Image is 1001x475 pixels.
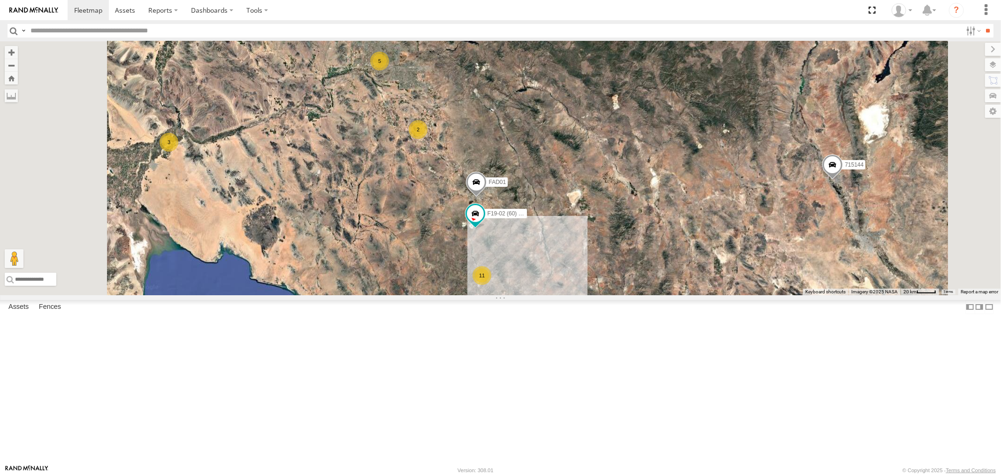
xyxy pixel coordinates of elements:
[985,105,1001,118] label: Map Settings
[4,300,33,314] label: Assets
[5,59,18,72] button: Zoom out
[5,89,18,102] label: Measure
[34,300,66,314] label: Fences
[20,24,27,38] label: Search Query
[370,52,389,70] div: 5
[409,120,428,139] div: 2
[458,467,493,473] div: Version: 308.01
[851,289,898,294] span: Imagery ©2025 NASA
[160,133,178,152] div: 3
[5,249,23,268] button: Drag Pegman onto the map to open Street View
[805,289,846,295] button: Keyboard shortcuts
[903,289,917,294] span: 20 km
[5,46,18,59] button: Zoom in
[961,289,998,294] a: Report a map error
[845,161,863,168] span: 715144
[949,3,964,18] i: ?
[985,300,994,314] label: Hide Summary Table
[888,3,916,17] div: Jason Ham
[946,467,996,473] a: Terms and Conditions
[965,300,975,314] label: Dock Summary Table to the Left
[902,467,996,473] div: © Copyright 2025 -
[473,266,491,285] div: 11
[944,290,954,294] a: Terms (opens in new tab)
[901,289,939,295] button: Map Scale: 20 km per 38 pixels
[5,466,48,475] a: Visit our Website
[5,72,18,84] button: Zoom Home
[487,210,568,216] span: F19-02 (60) - [PERSON_NAME]
[9,7,58,14] img: rand-logo.svg
[489,179,506,185] span: FAD01
[963,24,983,38] label: Search Filter Options
[975,300,984,314] label: Dock Summary Table to the Right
